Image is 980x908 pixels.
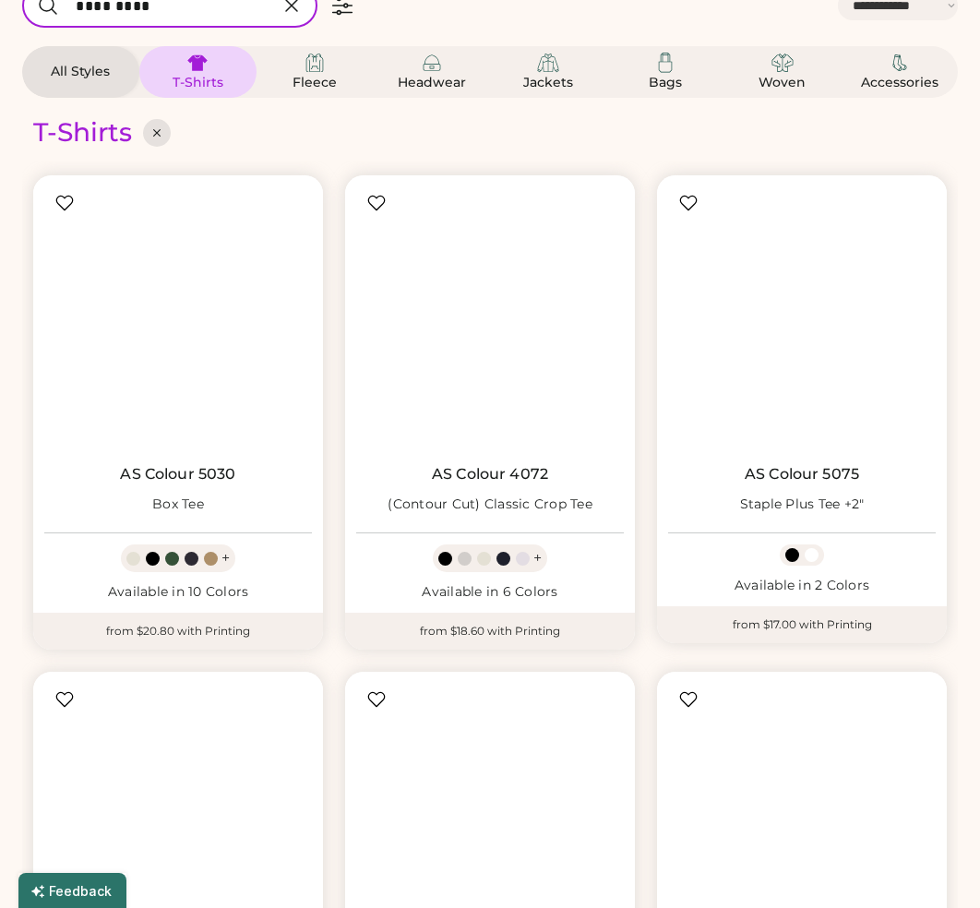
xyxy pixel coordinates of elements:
[421,52,443,74] img: Headwear Icon
[654,52,676,74] img: Bags Icon
[507,74,590,92] div: Jackets
[432,465,548,484] a: AS Colour 4072
[889,52,911,74] img: Accessories Icon
[771,52,794,74] img: Woven Icon
[740,496,865,514] div: Staple Plus Tee +2"
[273,74,356,92] div: Fleece
[152,496,204,514] div: Box Tee
[356,583,624,602] div: Available in 6 Colors
[533,548,542,568] div: +
[33,613,323,650] div: from $20.80 with Printing
[668,186,936,454] img: AS Colour 5075 Staple Plus Tee +2"
[33,116,132,149] div: T-Shirts
[44,583,312,602] div: Available in 10 Colors
[858,74,941,92] div: Accessories
[304,52,326,74] img: Fleece Icon
[44,186,312,454] img: AS Colour 5030 Box Tee
[345,613,635,650] div: from $18.60 with Printing
[39,63,122,81] div: All Styles
[390,74,473,92] div: Headwear
[156,74,239,92] div: T-Shirts
[356,186,624,454] img: AS Colour 4072 (Contour Cut) Classic Crop Tee
[624,74,707,92] div: Bags
[745,465,859,484] a: AS Colour 5075
[221,548,230,568] div: +
[741,74,824,92] div: Woven
[120,465,235,484] a: AS Colour 5030
[892,825,972,904] iframe: Front Chat
[537,52,559,74] img: Jackets Icon
[657,606,947,643] div: from $17.00 with Printing
[388,496,592,514] div: (Contour Cut) Classic Crop Tee
[668,577,936,595] div: Available in 2 Colors
[186,52,209,74] img: T-Shirts Icon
